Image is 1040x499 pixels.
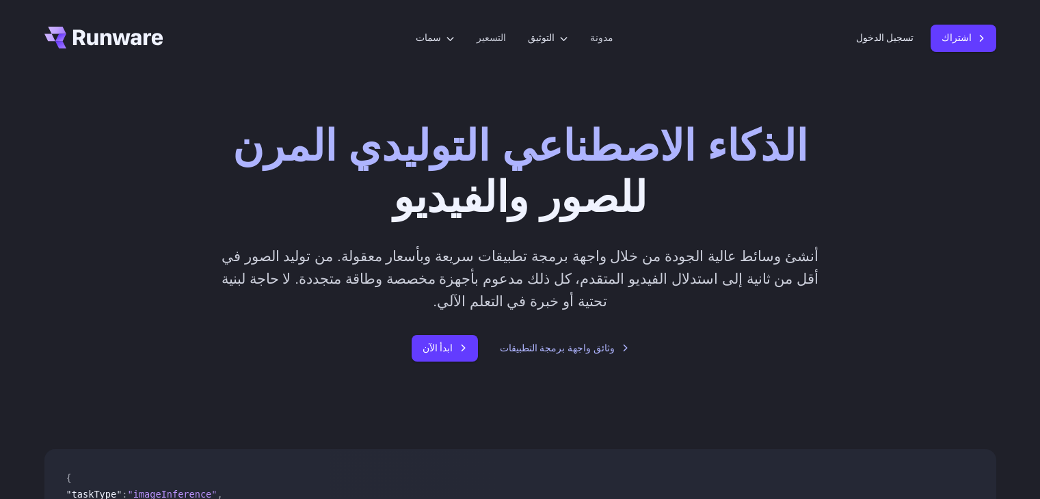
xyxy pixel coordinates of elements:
font: سمات [416,32,441,43]
a: مدونة [590,30,613,46]
font: أنشئ وسائط عالية الجودة من خلال واجهة برمجة تطبيقات سريعة وبأسعار معقولة. من توليد الصور في أقل م... [222,248,818,310]
a: اذهب إلى / [44,27,163,49]
font: للصور والفيديو [393,173,647,221]
a: وثائق واجهة برمجة التطبيقات [500,340,629,356]
font: اشتراك [942,32,972,43]
font: التوثيق [528,32,555,43]
font: التسعير [477,32,506,43]
a: التسعير [477,30,506,46]
font: الذكاء الاصطناعي التوليدي المرن [232,122,808,170]
a: اشتراك [931,25,996,51]
font: مدونة [590,32,613,43]
font: ابدأ الآن [423,342,453,353]
font: وثائق واجهة برمجة التطبيقات [500,342,615,353]
a: تسجيل الدخول [856,30,914,46]
a: ابدأ الآن [412,335,478,362]
span: { [66,472,72,483]
font: تسجيل الدخول [856,32,914,43]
